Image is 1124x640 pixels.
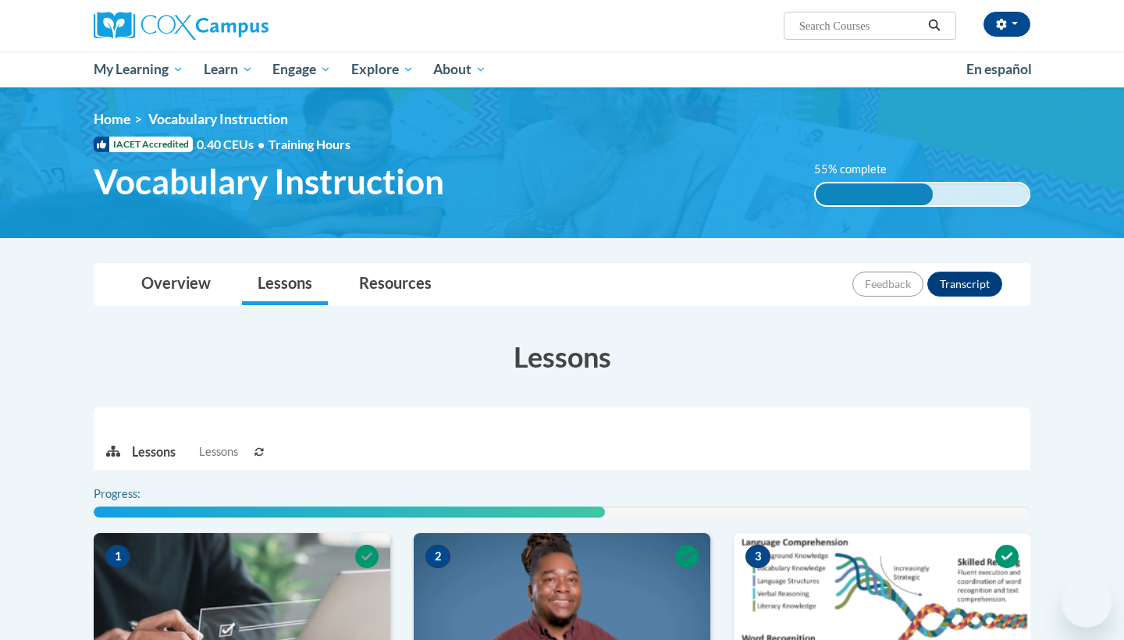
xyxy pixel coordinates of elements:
a: Resources [343,264,447,305]
a: En español [956,53,1042,86]
span: Lessons [199,443,238,460]
button: Account Settings [983,12,1030,37]
h3: Lessons [94,337,1030,376]
button: Search [923,16,946,35]
div: 55% complete [816,183,933,205]
a: Explore [341,52,424,87]
span: 2 [425,545,450,568]
a: My Learning [84,52,194,87]
span: Vocabulary Instruction [94,161,444,202]
p: Lessons [132,443,176,460]
a: Overview [126,264,226,305]
iframe: Button to launch messaging window [1062,578,1112,628]
button: Transcript [927,272,1002,297]
a: Lessons [242,264,328,305]
a: Home [94,111,130,127]
span: 3 [745,545,770,568]
a: About [424,52,497,87]
a: Cox Campus [94,12,390,40]
button: Feedback [852,272,923,297]
a: Learn [194,52,263,87]
div: Main menu [70,52,1054,87]
input: Search Courses [798,16,923,35]
span: En español [966,61,1032,77]
span: Vocabulary Instruction [148,111,288,127]
label: Progress: [94,485,183,503]
span: 1 [105,545,130,568]
span: My Learning [94,60,183,79]
span: 0.40 CEUs [197,136,269,153]
span: Training Hours [269,137,350,151]
span: IACET Accredited [94,137,193,152]
span: About [433,60,486,79]
img: Cox Campus [94,12,269,40]
label: 55% complete [814,161,904,178]
span: Learn [204,60,253,79]
a: Engage [262,52,341,87]
span: Engage [272,60,331,79]
span: Explore [351,60,414,79]
span: • [258,137,265,151]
